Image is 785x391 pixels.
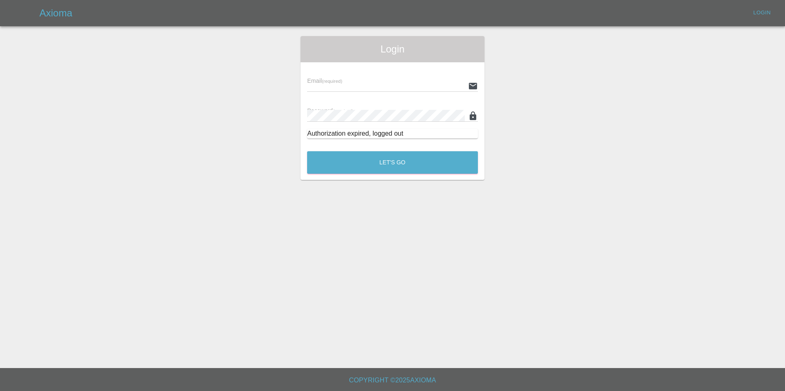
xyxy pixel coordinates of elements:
h5: Axioma [39,7,72,20]
button: Let's Go [307,151,478,174]
a: Login [749,7,775,19]
span: Password [307,107,353,114]
span: Login [307,43,478,56]
div: Authorization expired, logged out [307,129,478,139]
small: (required) [322,79,342,84]
span: Email [307,77,342,84]
small: (required) [333,109,353,114]
h6: Copyright © 2025 Axioma [7,375,778,386]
